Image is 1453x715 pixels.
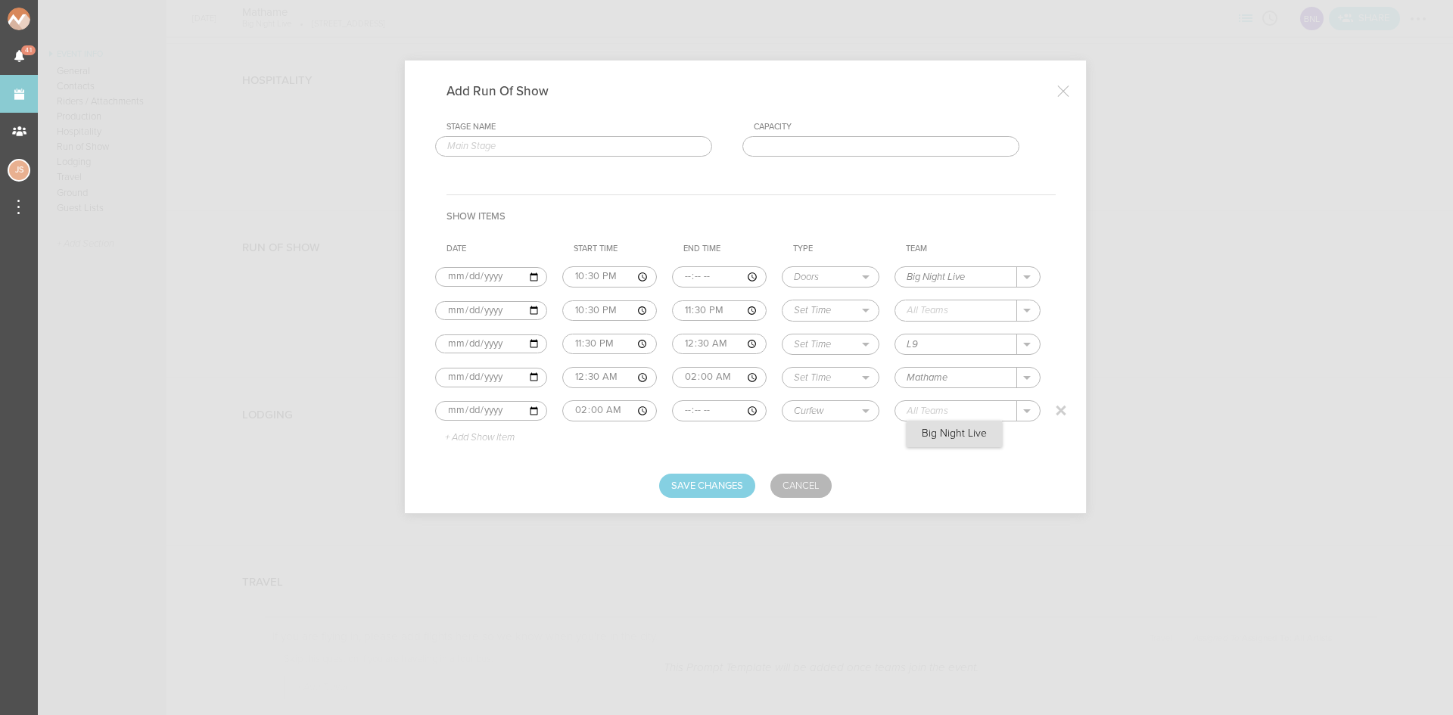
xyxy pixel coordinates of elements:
input: All Teams [895,368,1017,387]
div: Capacity [754,122,1019,132]
button: . [1017,300,1040,320]
p: Big Night Live [922,427,987,440]
button: . [1017,267,1040,287]
button: Save Changes [659,474,755,498]
button: . [1017,368,1040,387]
input: All Teams [895,401,1017,421]
div: Stage Name [446,122,712,132]
th: Start Time [562,238,672,260]
div: Jessica Smith [8,159,30,182]
input: All Teams [895,300,1017,320]
th: Date [435,238,562,260]
button: . [1017,401,1040,421]
input: All Teams [895,334,1017,354]
img: NOMAD [8,8,93,30]
th: End Time [672,238,782,260]
a: Cancel [770,474,832,498]
th: Team [895,238,1056,260]
span: 41 [21,45,36,55]
p: + Add Show Item [434,432,515,444]
button: . [1017,334,1040,354]
th: Type [782,238,895,260]
input: Main Stage [435,136,712,157]
input: All Teams [895,267,1017,287]
h4: Add Run Of Show [446,83,571,99]
h4: Show Items [446,194,1056,238]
